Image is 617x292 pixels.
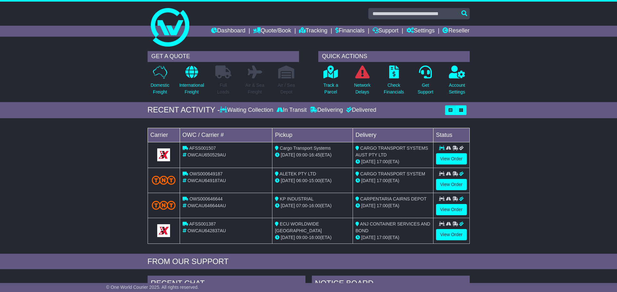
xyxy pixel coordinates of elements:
[187,228,226,233] span: OWCAU642837AU
[220,107,275,114] div: Waiting Collection
[309,235,320,240] span: 16:00
[281,152,295,157] span: [DATE]
[157,224,170,237] img: GetCarrierServiceLogo
[360,196,427,201] span: CARPENTARIA CAIRNS DEPOT
[150,65,169,99] a: DomesticFreight
[245,82,264,95] p: Air & Sea Freight
[253,26,291,37] a: Quote/Book
[215,82,231,95] p: Full Loads
[148,105,220,115] div: RECENT ACTIVITY -
[335,26,364,37] a: Financials
[361,178,375,183] span: [DATE]
[275,177,350,184] div: - (ETA)
[356,146,428,157] span: CARGO TRANSPORT SYSTEMS AUST PTY LTD
[275,221,322,233] span: ECU WORLDWIDE [GEOGRAPHIC_DATA]
[281,178,295,183] span: [DATE]
[211,26,245,37] a: Dashboard
[281,203,295,208] span: [DATE]
[152,201,176,209] img: TNT_Domestic.png
[189,221,216,226] span: AFSS001387
[272,128,353,142] td: Pickup
[308,107,345,114] div: Delivering
[275,234,350,241] div: - (ETA)
[407,26,435,37] a: Settings
[299,26,327,37] a: Tracking
[148,51,299,62] div: GET A QUOTE
[377,203,388,208] span: 17:00
[354,82,370,95] p: Network Delays
[318,51,470,62] div: QUICK ACTIONS
[361,203,375,208] span: [DATE]
[377,235,388,240] span: 17:00
[377,178,388,183] span: 17:00
[383,65,404,99] a: CheckFinancials
[280,196,314,201] span: KP INDUSTRIAL
[384,82,404,95] p: Check Financials
[275,202,350,209] div: - (ETA)
[189,146,216,151] span: AFSS001507
[360,171,425,176] span: CARGO TRANSPORT SYSTEM
[148,257,470,266] div: FROM OUR SUPPORT
[449,82,465,95] p: Account Settings
[356,202,431,209] div: (ETA)
[187,178,226,183] span: OWCAU649187AU
[449,65,466,99] a: AccountSettings
[275,107,308,114] div: In Transit
[189,196,223,201] span: OWS000646644
[436,153,467,164] a: View Order
[436,229,467,240] a: View Order
[353,128,433,142] td: Delivery
[150,82,169,95] p: Domestic Freight
[296,203,307,208] span: 07:00
[442,26,469,37] a: Reseller
[187,203,226,208] span: OWCAU646644AU
[309,178,320,183] span: 15:00
[417,82,433,95] p: Get Support
[152,176,176,184] img: TNT_Domestic.png
[433,128,469,142] td: Status
[279,171,316,176] span: ALETEK PTY LTD
[187,152,226,157] span: OWCAU650529AU
[275,152,350,158] div: - (ETA)
[148,128,180,142] td: Carrier
[361,235,375,240] span: [DATE]
[179,82,204,95] p: International Freight
[278,82,295,95] p: Air / Sea Depot
[356,234,431,241] div: (ETA)
[436,204,467,215] a: View Order
[179,65,204,99] a: InternationalFreight
[309,203,320,208] span: 16:00
[323,65,338,99] a: Track aParcel
[436,179,467,190] a: View Order
[356,158,431,165] div: (ETA)
[356,221,430,233] span: ANJ CONTAINER SERVICES AND BOND
[323,82,338,95] p: Track a Parcel
[356,177,431,184] div: (ETA)
[157,148,170,161] img: GetCarrierServiceLogo
[180,128,272,142] td: OWC / Carrier #
[373,26,398,37] a: Support
[106,285,199,290] span: © One World Courier 2025. All rights reserved.
[361,159,375,164] span: [DATE]
[377,159,388,164] span: 17:00
[280,146,331,151] span: Cargo Transport Systems
[354,65,371,99] a: NetworkDelays
[345,107,376,114] div: Delivered
[296,235,307,240] span: 09:00
[296,178,307,183] span: 06:00
[189,171,223,176] span: OWS000649187
[309,152,320,157] span: 16:45
[281,235,295,240] span: [DATE]
[417,65,433,99] a: GetSupport
[296,152,307,157] span: 09:00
